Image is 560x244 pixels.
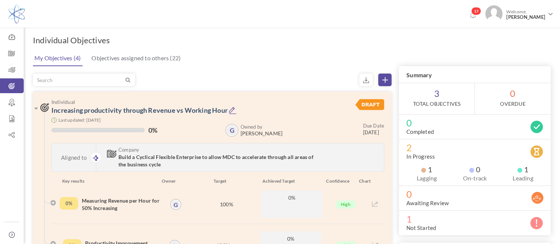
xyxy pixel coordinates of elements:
span: 2 [406,144,543,151]
label: Lagging [406,174,447,182]
a: Create Objective [378,74,392,86]
span: 1 [406,215,543,223]
label: Not Started [406,224,436,231]
span: [PERSON_NAME] [506,14,545,20]
label: Completed [406,128,434,135]
a: Increasing productivity through Revenue vs Working Hour [51,106,228,114]
a: G [226,125,238,136]
span: [PERSON_NAME] [241,131,283,136]
span: Individual [51,99,321,105]
span: 0 [406,190,543,198]
div: Key results [57,177,157,185]
input: Search [33,74,124,86]
span: Build a Cyclical Flexible Enterprise to allow MDC to accelerate through all areas of the business... [118,154,313,167]
div: Target [182,177,251,185]
h1: Individual Objectives [33,35,110,45]
span: High [336,200,356,209]
div: Chart [355,177,383,185]
span: 0 [475,83,551,114]
img: DraftStatus.svg [355,99,384,110]
h3: Summary [399,66,551,83]
div: Aligned to [52,143,96,172]
small: Export [359,74,373,86]
span: 0% [265,194,318,201]
a: My Objectives (4) [33,51,83,66]
small: Due Date [363,123,385,129]
span: 1 [517,166,529,173]
span: Company [118,147,321,152]
span: 0% [264,235,317,242]
div: Achieved Target [251,177,321,185]
label: Leading [503,174,543,182]
a: G [171,200,181,209]
a: Objectives assigned to others (22) [90,51,182,65]
div: Confidence [321,177,355,185]
span: 17 [471,7,481,15]
label: In Progress [406,153,435,160]
span: 3 [399,83,475,114]
label: Awaiting Review [406,199,449,207]
div: Owner [157,177,182,185]
label: 0% [148,126,157,134]
span: 1 [421,166,432,173]
small: [DATE] [363,122,385,136]
img: Logo [9,5,25,23]
label: On-track [455,174,495,182]
div: Completed Percentage [60,197,78,210]
label: OverDue [500,100,525,108]
h4: Measuring Revenue per Hour for 50% Increasing [82,197,168,212]
a: Edit Objective [229,106,237,115]
span: 0 [469,166,480,173]
a: Notifications [467,10,479,21]
label: Total Objectives [413,100,460,108]
a: Photo Welcome,[PERSON_NAME] [482,2,556,24]
small: Last updated: [DATE] [58,117,101,123]
span: 0 [406,119,543,126]
span: Welcome, [503,5,547,24]
div: 100% [194,190,259,218]
b: Owned by [241,124,263,130]
img: Photo [485,5,503,23]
